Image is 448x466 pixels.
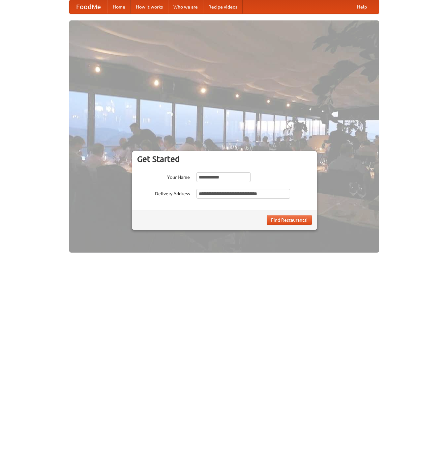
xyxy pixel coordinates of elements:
button: Find Restaurants! [267,215,312,225]
h3: Get Started [137,154,312,164]
a: Recipe videos [203,0,243,14]
a: Home [107,0,131,14]
label: Your Name [137,172,190,180]
a: Help [352,0,372,14]
a: FoodMe [70,0,107,14]
a: Who we are [168,0,203,14]
label: Delivery Address [137,189,190,197]
a: How it works [131,0,168,14]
